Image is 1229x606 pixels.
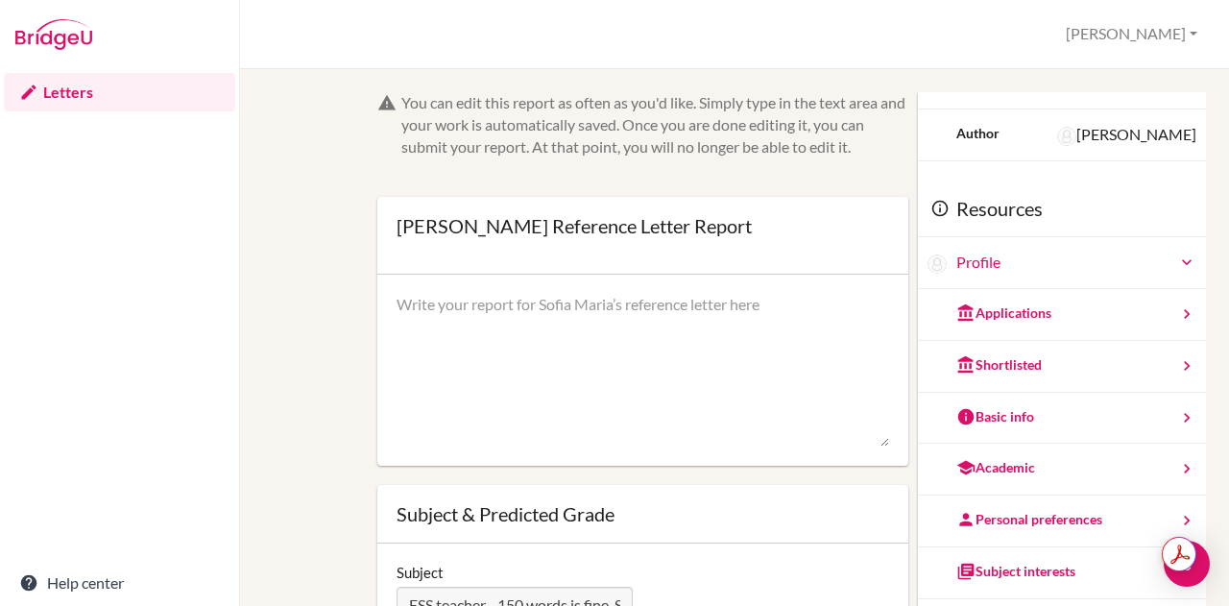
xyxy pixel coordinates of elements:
[928,255,947,274] img: Sofia Maria Spirea
[4,564,235,602] a: Help center
[956,407,1034,426] div: Basic info
[918,289,1206,341] a: Applications
[956,355,1042,375] div: Shortlisted
[956,303,1051,323] div: Applications
[4,73,235,111] a: Letters
[918,444,1206,496] a: Academic
[401,92,909,158] div: You can edit this report as often as you'd like. Simply type in the text area and your work is au...
[956,458,1035,477] div: Academic
[1057,127,1076,146] img: Paul Rispin
[918,341,1206,393] a: Shortlisted
[918,393,1206,445] a: Basic info
[918,547,1206,599] a: Subject interests
[956,124,1000,143] div: Author
[956,562,1075,581] div: Subject interests
[15,19,92,50] img: Bridge-U
[397,504,890,523] div: Subject & Predicted Grade
[1057,124,1196,146] div: [PERSON_NAME]
[1057,16,1206,52] button: [PERSON_NAME]
[918,496,1206,547] a: Personal preferences
[397,563,444,582] label: Subject
[956,510,1102,529] div: Personal preferences
[397,216,752,235] div: [PERSON_NAME] Reference Letter Report
[918,181,1206,238] div: Resources
[956,252,1196,274] a: Profile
